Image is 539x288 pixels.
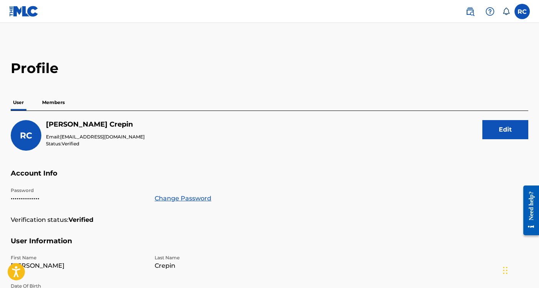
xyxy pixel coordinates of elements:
iframe: Chat Widget [501,251,539,288]
img: help [485,7,495,16]
p: Status: [46,140,145,147]
h2: Profile [11,60,528,77]
div: User Menu [514,4,530,19]
a: Change Password [155,194,211,203]
p: First Name [11,254,145,261]
p: Email: [46,133,145,140]
p: Password [11,187,145,194]
button: Edit [482,120,528,139]
p: Crepin [155,261,289,270]
p: [PERSON_NAME] [11,261,145,270]
img: search [465,7,475,16]
span: [EMAIL_ADDRESS][DOMAIN_NAME] [60,134,145,140]
p: Members [40,94,67,111]
p: Verification status: [11,215,69,225]
div: Drag [503,259,508,282]
span: Verified [62,141,79,146]
p: User [11,94,26,111]
p: ••••••••••••••• [11,194,145,203]
img: MLC Logo [9,6,39,17]
a: Public Search [462,4,478,19]
h5: Ralf Crepin [46,120,145,129]
span: RC [20,130,32,141]
iframe: Resource Center [518,178,539,243]
h5: Account Info [11,169,528,187]
strong: Verified [69,215,93,225]
h5: User Information [11,237,528,255]
div: Notifications [502,8,510,15]
div: Help [482,4,498,19]
p: Last Name [155,254,289,261]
